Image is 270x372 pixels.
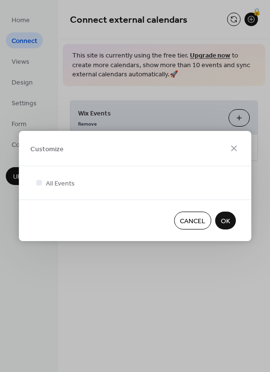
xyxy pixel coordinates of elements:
[180,216,205,227] span: Cancel
[174,212,211,229] button: Cancel
[215,212,236,229] button: OK
[30,144,64,154] span: Customize
[46,179,75,189] span: All Events
[221,216,230,227] span: OK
